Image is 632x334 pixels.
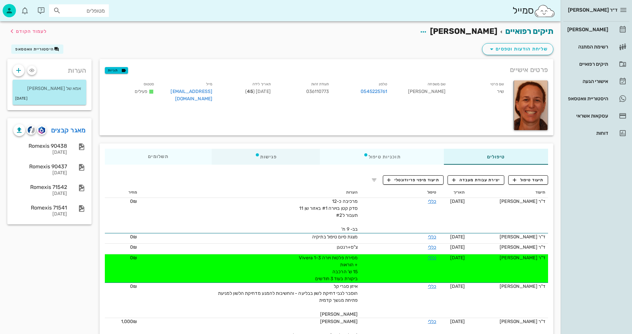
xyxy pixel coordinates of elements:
a: כללי [428,234,436,240]
a: אישורי הגעה [563,73,629,89]
a: כללי [428,255,436,261]
small: מייל [206,82,212,86]
small: תאריך לידה [252,82,271,86]
span: מסירת פלטות ויורה Vivera 1-3 + הוראות 15 ש' הרכבה ביקורת בעוד 3 חודשים [299,255,358,282]
span: צ"ס+רנטגן [337,244,358,250]
span: 0₪ [130,255,137,261]
span: היסטוריית וואטסאפ [15,47,54,51]
div: [DATE] [13,211,67,217]
a: היסטוריית וואטסאפ [563,91,629,107]
div: ד"ר [PERSON_NAME] [470,244,545,251]
div: רשימת המתנה [566,44,608,49]
div: ד"ר [PERSON_NAME] [470,283,545,290]
th: הערות [140,187,361,198]
button: שליחת הודעות וטפסים [482,43,553,55]
small: שם פרטי [490,82,504,86]
small: שם משפחה [428,82,446,86]
th: מחיר [105,187,140,198]
button: היסטוריית וואטסאפ [11,44,63,54]
a: [PERSON_NAME] [563,22,629,38]
img: cliniview logo [28,126,35,134]
div: שיר [451,79,509,107]
div: תוכניות טיפול [320,149,444,165]
th: טיפול [360,187,439,198]
button: לעמוד הקודם [8,25,47,37]
a: תיקים רפואיים [563,56,629,72]
div: סמייל [513,4,555,18]
span: יצירת עבודת מעבדה [452,177,500,183]
button: יצירת עבודת מעבדה [448,175,504,185]
div: [PERSON_NAME] [392,79,451,107]
button: תיעוד מיפוי פריודונטלי [383,175,444,185]
a: 0545225761 [361,88,387,95]
a: מאגר קבצים [51,125,86,135]
div: ד"ר [PERSON_NAME] [470,318,545,325]
button: תיעוד טיפול [508,175,548,185]
a: כללי [428,319,436,324]
strong: 45 [247,89,253,94]
a: תיקים רפואיים [505,27,553,36]
a: עסקאות אשראי [563,108,629,124]
small: [DATE] [15,95,28,102]
th: תיעוד [467,187,548,198]
div: פגישות [212,149,320,165]
span: 0₪ [130,199,137,204]
div: Romexis 71542 [13,184,67,190]
a: רשימת המתנה [563,39,629,55]
span: 0₪ [130,234,137,240]
span: תגיות [108,67,125,73]
span: [DATE] [450,199,465,204]
div: הערות [7,59,92,78]
span: פרטים אישיים [510,64,548,75]
img: SmileCloud logo [534,4,555,18]
small: סטטוס [144,82,154,86]
span: 036110773 [306,89,329,94]
span: 0₪ [130,244,137,250]
span: שליחת הודעות וטפסים [488,45,548,53]
span: [DATE] [450,319,465,324]
small: טלפון [379,82,387,86]
span: [DATE] [450,244,465,250]
span: [DATE] [450,234,465,240]
a: דוחות [563,125,629,141]
div: עסקאות אשראי [566,113,608,119]
button: תגיות [105,67,128,74]
span: 1,000₪ [121,319,137,324]
img: romexis logo [38,126,45,134]
span: [DATE] [450,255,465,261]
span: תיעוד מיפוי פריודונטלי [387,177,439,183]
div: דוחות [566,130,608,136]
div: Romexis 90438 [13,143,67,149]
span: תשלומים [148,154,169,159]
div: [DATE] [13,170,67,176]
span: מצגת סיום טיפול בתיקיה [312,234,358,240]
div: ד"ר [PERSON_NAME] [470,198,545,205]
div: אישורי הגעה [566,79,608,84]
div: Romexis 90437 [13,163,67,170]
div: היסטוריית וואטסאפ [566,96,608,101]
a: כללי [428,199,436,204]
span: [PERSON_NAME] [430,27,497,36]
span: פעילים [135,89,148,94]
div: תיקים רפואיים [566,61,608,67]
th: תאריך [439,187,467,198]
span: ד״ר [PERSON_NAME] [568,7,617,13]
div: טיפולים [444,149,548,165]
span: תיעוד טיפול [513,177,544,183]
div: Romexis 71541 [13,205,67,211]
a: כללי [428,244,436,250]
span: [DATE] [450,284,465,289]
p: אמא של [PERSON_NAME] [18,85,81,92]
a: [EMAIL_ADDRESS][DOMAIN_NAME] [171,89,212,102]
div: ד"ר [PERSON_NAME] [470,233,545,240]
a: כללי [428,284,436,289]
span: [DATE] ( ) [245,89,271,94]
div: [DATE] [13,191,67,197]
span: 0₪ [130,284,137,289]
div: [PERSON_NAME] [566,27,608,32]
div: [DATE] [13,150,67,155]
span: לעמוד הקודם [16,29,47,34]
span: תג [20,5,24,9]
button: romexis logo [37,125,46,135]
div: ד"ר [PERSON_NAME] [470,254,545,261]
